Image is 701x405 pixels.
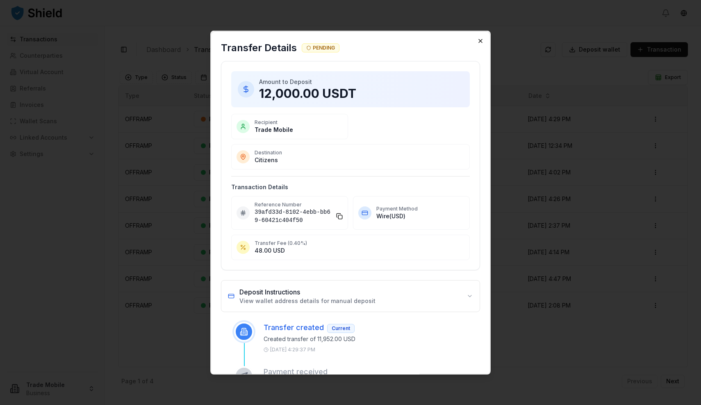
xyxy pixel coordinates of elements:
button: Deposit InstructionsView wallet address details for manual deposit [221,280,480,311]
p: 48.00 USD [255,246,464,254]
p: Transfer Fee ( 0.40 %) [255,240,464,246]
p: [DATE] 4:29:37 PM [270,346,315,353]
p: Citizens [255,156,464,164]
p: Created transfer of 11,952.00 USD [264,335,480,343]
h3: Payment received [264,366,328,377]
p: Wire ( USD ) [376,212,464,220]
p: Recipient [255,119,343,125]
p: Reference Number [255,201,343,208]
div: PENDING [302,43,339,52]
p: Destination [255,149,464,156]
p: Trade Mobile [255,125,343,133]
h3: Deposit Instructions [239,287,376,296]
p: 12,000.00 USDT [259,86,463,100]
p: Payment Method [376,205,464,212]
h3: Transfer created [264,321,355,333]
h4: Transaction Details [231,183,470,191]
p: Amount to Deposit [259,77,463,86]
p: View wallet address details for manual deposit [239,296,376,305]
div: Current [327,324,355,333]
span: 39afd33d-8102-4ebb-bb69-60421c404f50 [255,208,333,224]
h2: Transfer Details [221,41,297,54]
